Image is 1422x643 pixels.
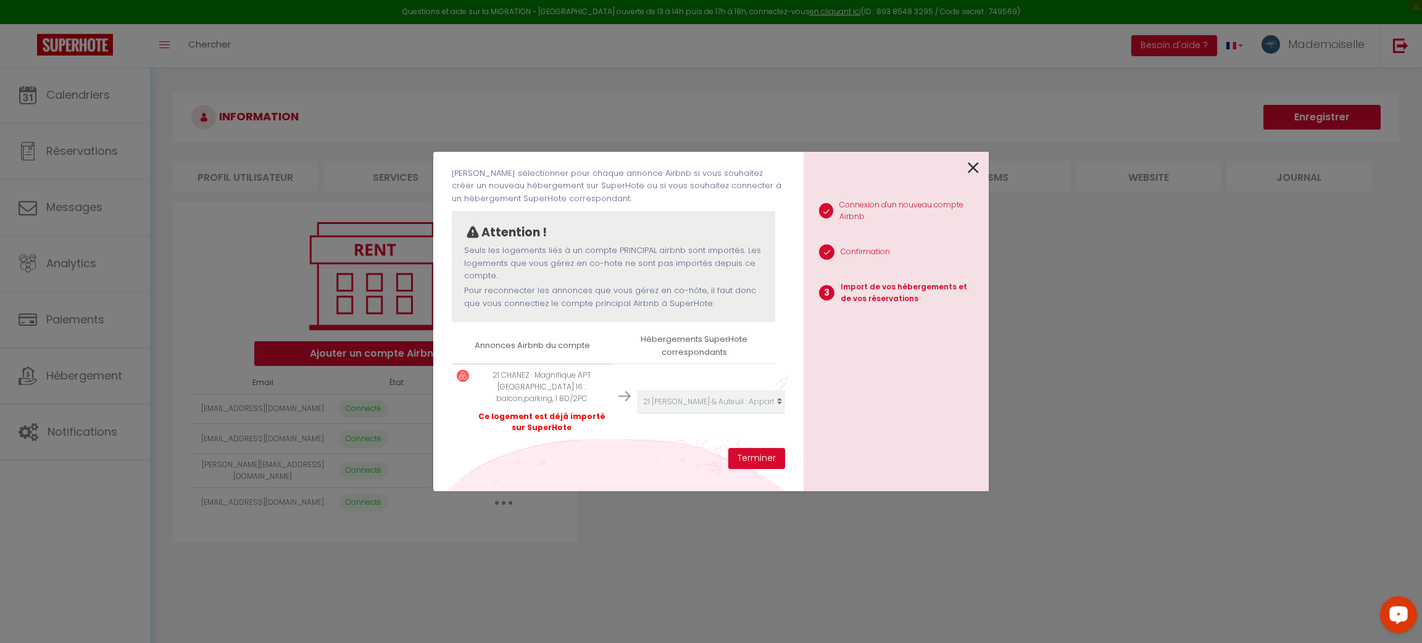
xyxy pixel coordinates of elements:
[841,246,890,258] p: Confirmation
[841,281,979,305] p: Import de vos hébergements et de vos réservations
[819,285,834,301] span: 3
[728,448,785,469] button: Terminer
[452,167,785,205] p: [PERSON_NAME] sélectionner pour chaque annonce Airbnb si vous souhaitez créer un nouveau hébergem...
[475,411,609,434] p: Ce logement est déjà importé sur SuperHote
[1370,591,1422,643] iframe: LiveChat chat widget
[481,223,547,242] p: Attention !
[464,244,763,282] p: Seuls les logements liés à un compte PRINCIPAL airbnb sont importés. Les logements que vous gérez...
[464,284,763,310] p: Pour reconnecter les annonces que vous gérez en co-hôte, il faut donc que vous connectiez le comp...
[475,370,609,405] p: 21 CHANEZ · Magnifique APT [GEOGRAPHIC_DATA] 16 : balcon,parking, 1 BD/2PC
[839,199,979,223] p: Connexion d'un nouveau compte Airbnb
[452,328,613,363] th: Annonces Airbnb du compte
[613,328,775,363] th: Hébergements SuperHote correspondants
